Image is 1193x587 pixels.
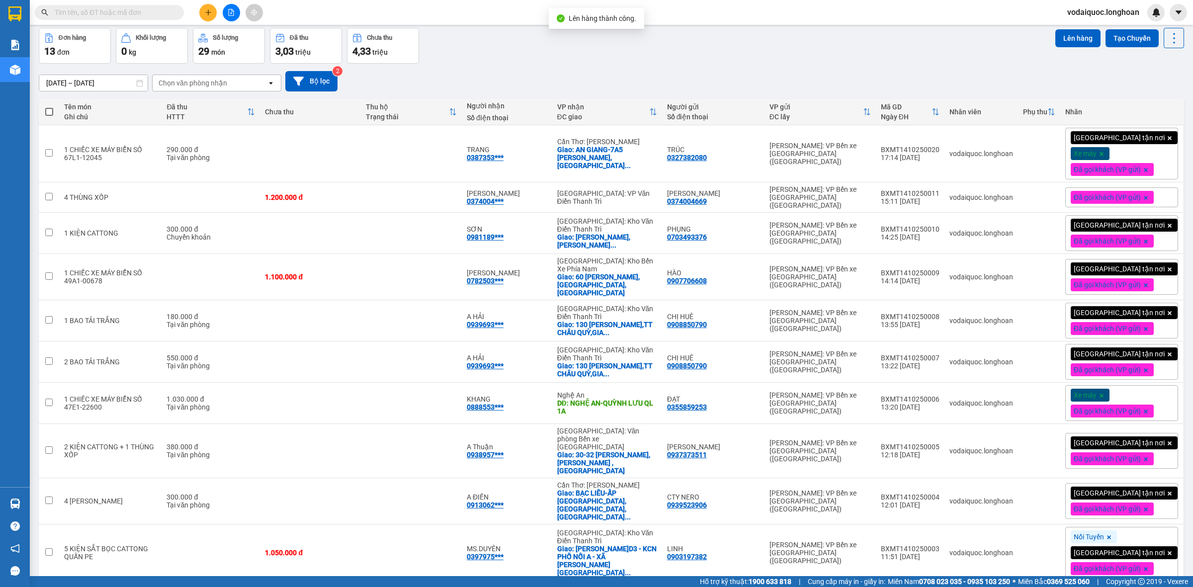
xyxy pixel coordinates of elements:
span: Đã gọi khách (VP gửi) [1074,564,1141,573]
div: BXMT1410250011 [881,189,939,197]
span: [GEOGRAPHIC_DATA] tận nơi [1074,489,1165,498]
div: 1 CHIẾC XE MÁY BIỂN SỐ 67L1-12045 [64,146,157,162]
div: vodaiquoc.longhoan [949,229,1013,237]
div: DĐ: NGHỆ AN-QUỲNH LƯU QL 1A [557,399,657,415]
div: Khối lượng [136,34,166,41]
div: 290.000 đ [167,146,255,154]
div: [PERSON_NAME]: VP Bến xe [GEOGRAPHIC_DATA] ([GEOGRAPHIC_DATA]) [769,541,871,565]
div: SƠN [467,225,547,233]
div: 1.030.000 đ [167,395,255,403]
div: A ĐIỀN [467,493,547,501]
button: Khối lượng0kg [116,28,188,64]
span: Đã gọi khách (VP gửi) [1074,504,1141,513]
strong: PHIẾU DÁN LÊN HÀNG [70,4,201,18]
span: Lên hàng thành công. [569,14,636,22]
div: Đã thu [167,103,247,111]
div: 0703493376 [667,233,707,241]
div: HTTT [167,113,247,121]
button: Bộ lọc [285,71,338,91]
div: vodaiquoc.longhoan [949,273,1013,281]
span: [GEOGRAPHIC_DATA] tận nơi [1074,349,1165,358]
div: 0327382080 [667,154,707,162]
div: Tại văn phòng [167,501,255,509]
span: Xe máy [1074,391,1097,400]
div: Chọn văn phòng nhận [159,78,227,88]
div: Chuyển khoản [167,233,255,241]
div: Trạng thái [366,113,449,121]
div: Giao: 30-32 VĂN CAO, NGÔ QUYỀN , HẢI PHÒNG [557,451,657,475]
div: [PERSON_NAME]: VP Bến xe [GEOGRAPHIC_DATA] ([GEOGRAPHIC_DATA]) [769,265,871,289]
span: ... [603,329,609,336]
strong: 0708 023 035 - 0935 103 250 [919,578,1010,586]
div: Giao: Đ.D3 - KCN PHỐ NỐI A - XÃ NGUYỄN VĂN LINH - YÊN MỸ - HƯNG YÊN [557,545,657,577]
div: Giao: 130 ĐOÀN QUANG DUNG,TT CHÂU QUỲ,GIA LÂM,HÀ NỘI [557,362,657,378]
div: ĐẠT [667,395,760,403]
div: [PERSON_NAME]: VP Bến xe [GEOGRAPHIC_DATA] ([GEOGRAPHIC_DATA]) [769,439,871,463]
span: Mã đơn: BXMT1410250021 [4,60,153,74]
div: 0908850790 [667,362,707,370]
div: Chưa thu [367,34,392,41]
button: plus [199,4,217,21]
span: [GEOGRAPHIC_DATA] tận nơi [1074,308,1165,317]
span: file-add [228,9,235,16]
div: 2 KIỆN CATTONG + 1 THÙNG XỐP [64,443,157,459]
span: 0 [121,45,127,57]
input: Tìm tên, số ĐT hoặc mã đơn [55,7,172,18]
div: 4 THÙNG SƠN [64,497,157,505]
div: 5 KIỆN SẮT BỌC CATTONG QUẤN PE [64,545,157,561]
div: 1.200.000 đ [265,193,356,201]
div: [PERSON_NAME]: VP Bến xe [GEOGRAPHIC_DATA] ([GEOGRAPHIC_DATA]) [769,142,871,166]
div: 13:22 [DATE] [881,362,939,370]
div: BXMT1410250006 [881,395,939,403]
span: message [10,566,20,576]
div: Người gửi [667,103,760,111]
span: [GEOGRAPHIC_DATA] tận nơi [1074,548,1165,557]
span: Đã gọi khách (VP gửi) [1074,454,1141,463]
div: vodaiquoc.longhoan [949,497,1013,505]
button: Tạo Chuyến [1106,29,1159,47]
div: BXMT1410250005 [881,443,939,451]
div: 2 BAO TẢI TRẮNG [64,358,157,366]
span: [GEOGRAPHIC_DATA] tận nơi [1074,221,1165,230]
div: Giao: AN GIANG-7A5 LÊ THỊ HỒNG GẤM,BÌNH KHÁNH.TP LONG XUYÊN [557,146,657,169]
div: Tại văn phòng [167,362,255,370]
span: | [799,576,800,587]
th: Toggle SortBy [765,99,876,125]
span: 3,03 [275,45,294,57]
span: 4,33 [352,45,371,57]
div: [GEOGRAPHIC_DATA]: Kho Văn Điển Thanh Trì [557,217,657,233]
div: 0355859253 [667,403,707,411]
button: Đơn hàng13đơn [39,28,111,64]
div: KHANG [467,395,547,403]
div: Ghi chú [64,113,157,121]
span: check-circle [557,14,565,22]
div: BXMT1410250007 [881,354,939,362]
div: A Thuận [467,443,547,451]
svg: open [267,79,275,87]
span: search [41,9,48,16]
span: | [1097,576,1099,587]
span: Đã gọi khách (VP gửi) [1074,324,1141,333]
div: ĐC giao [557,113,649,121]
div: Phụ thu [1023,108,1047,116]
span: CÔNG TY TNHH CHUYỂN PHÁT NHANH BẢO AN [79,34,198,52]
div: Thu hộ [366,103,449,111]
div: Số điện thoại [467,114,547,122]
div: 0908850790 [667,321,707,329]
div: A HẢI [467,313,547,321]
div: 12:01 [DATE] [881,501,939,509]
div: [PERSON_NAME]: VP Bến xe [GEOGRAPHIC_DATA] ([GEOGRAPHIC_DATA]) [769,185,871,209]
div: 15:11 [DATE] [881,197,939,205]
div: ALBERT [467,269,547,277]
span: 29 [198,45,209,57]
div: 0903197382 [667,553,707,561]
div: MINH KHANG [467,189,547,197]
div: Tại văn phòng [167,154,255,162]
div: vodaiquoc.longhoan [949,150,1013,158]
div: Cần Thơ: [PERSON_NAME] [557,138,657,146]
span: món [211,48,225,56]
img: logo-vxr [8,6,21,21]
div: A HẢI [467,354,547,362]
div: [PERSON_NAME]: VP Bến xe [GEOGRAPHIC_DATA] ([GEOGRAPHIC_DATA]) [769,221,871,245]
div: BXMT1410250009 [881,269,939,277]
